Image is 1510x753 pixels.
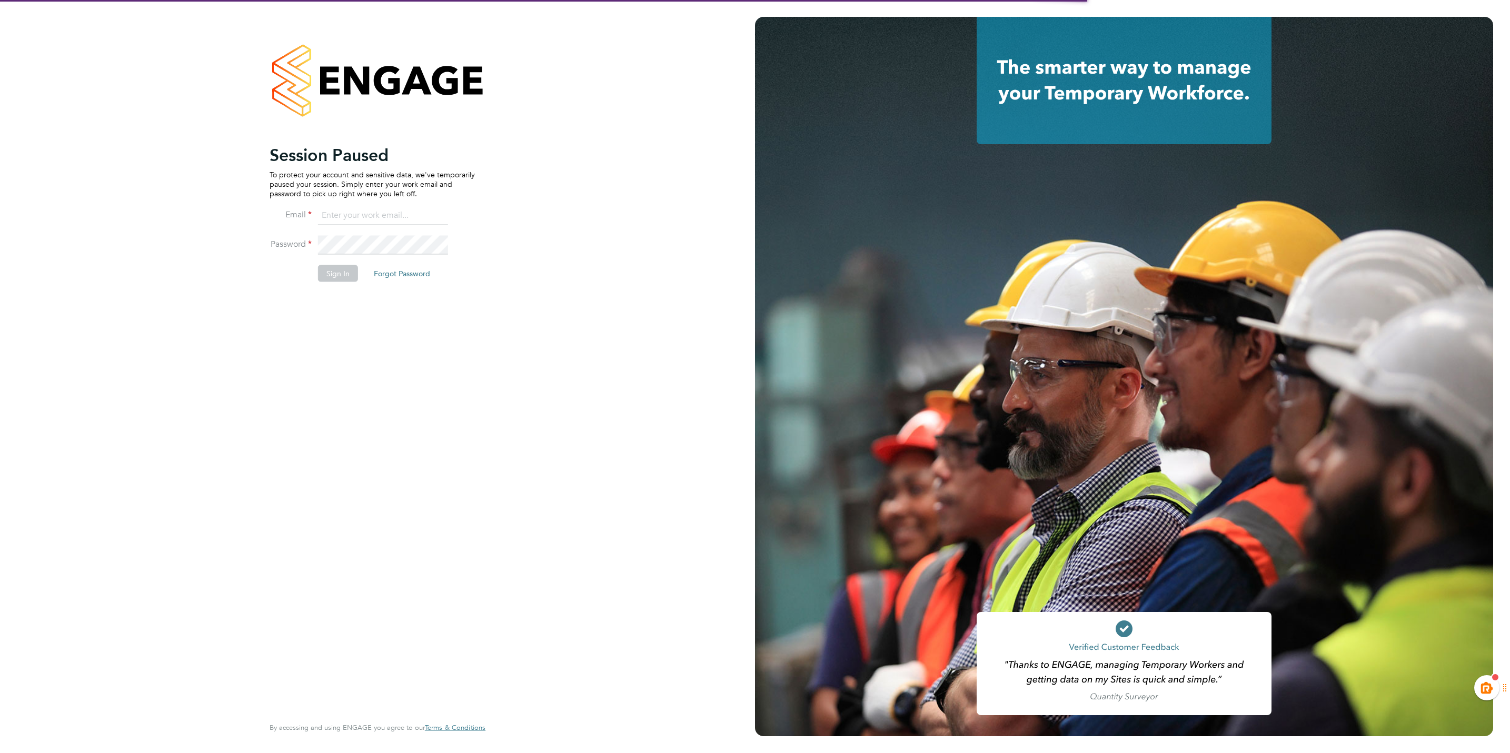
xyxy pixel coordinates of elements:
[318,206,448,225] input: Enter your work email...
[270,723,485,732] span: By accessing and using ENGAGE you agree to our
[365,265,439,282] button: Forgot Password
[270,238,312,249] label: Password
[270,169,475,198] p: To protect your account and sensitive data, we've temporarily paused your session. Simply enter y...
[318,265,358,282] button: Sign In
[425,724,485,732] a: Terms & Conditions
[270,144,475,165] h2: Session Paused
[425,723,485,732] span: Terms & Conditions
[270,209,312,220] label: Email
